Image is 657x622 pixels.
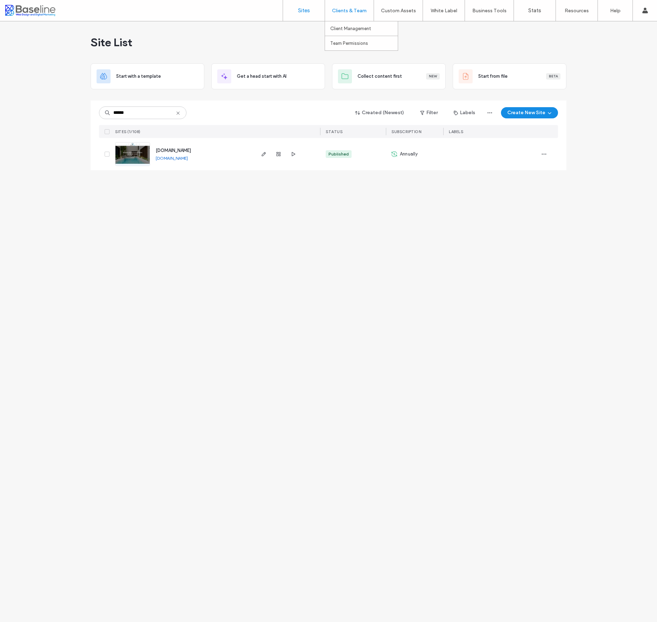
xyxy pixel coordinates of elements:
[610,8,621,14] label: Help
[237,73,287,80] span: Get a head start with AI
[426,73,440,80] div: New
[501,107,558,118] button: Create New Site
[349,107,410,118] button: Created (Newest)
[391,129,421,134] span: SUBSCRIPTION
[330,21,398,36] a: Client Management
[478,73,508,80] span: Start from file
[91,35,132,49] span: Site List
[211,63,325,89] div: Get a head start with AI
[328,151,349,157] div: Published
[326,129,342,134] span: STATUS
[431,8,457,14] label: White Label
[472,8,507,14] label: Business Tools
[447,107,481,118] button: Labels
[156,148,191,153] a: [DOMAIN_NAME]
[332,8,367,14] label: Clients & Team
[116,73,161,80] span: Start with a template
[453,63,566,89] div: Start from fileBeta
[330,26,371,31] label: Client Management
[358,73,402,80] span: Collect content first
[400,151,418,158] span: Annually
[449,129,463,134] span: LABELS
[528,7,541,14] label: Stats
[565,8,589,14] label: Resources
[381,8,416,14] label: Custom Assets
[330,41,368,46] label: Team Permissions
[332,63,446,89] div: Collect content firstNew
[156,155,188,161] a: [DOMAIN_NAME]
[91,63,204,89] div: Start with a template
[546,73,560,80] div: Beta
[298,7,310,14] label: Sites
[115,129,141,134] span: SITES (1/108)
[16,5,30,11] span: Help
[330,36,398,50] a: Team Permissions
[413,107,445,118] button: Filter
